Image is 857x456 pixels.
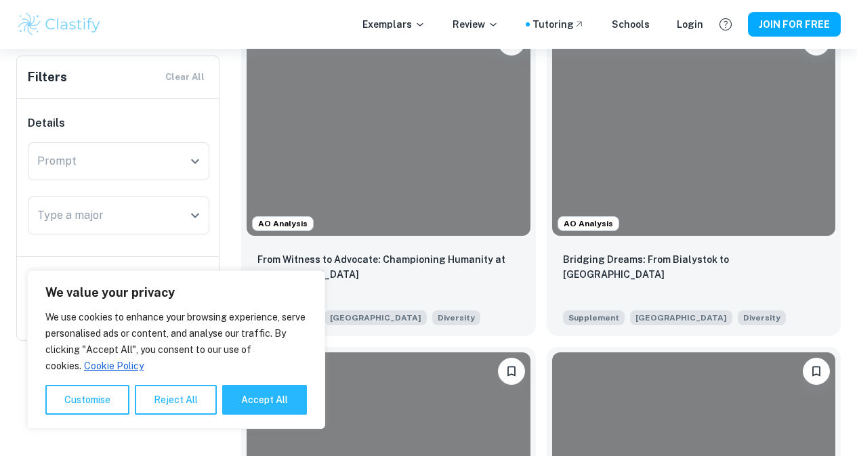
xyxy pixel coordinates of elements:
[222,385,307,415] button: Accept All
[362,17,425,32] p: Exemplars
[45,385,129,415] button: Customise
[253,217,313,230] span: AO Analysis
[45,309,307,374] p: We use cookies to enhance your browsing experience, serve personalised ads or content, and analys...
[432,309,480,325] span: Harvard has long recognized the importance of enrolling a diverse student body. How will the life...
[453,17,499,32] p: Review
[563,252,825,282] p: Bridging Dreams: From Bialystok to Harvard
[257,252,520,282] p: From Witness to Advocate: Championing Humanity at Harvard
[630,310,732,325] span: [GEOGRAPHIC_DATA]
[45,285,307,301] p: We value your privacy
[677,17,703,32] a: Login
[186,206,205,225] button: Open
[438,312,475,324] span: Diversity
[498,358,525,385] button: Please log in to bookmark exemplars
[325,310,427,325] span: [GEOGRAPHIC_DATA]
[16,11,102,38] img: Clastify logo
[28,115,209,131] h6: Details
[748,12,841,37] button: JOIN FOR FREE
[135,385,217,415] button: Reject All
[83,360,144,372] a: Cookie Policy
[27,270,325,429] div: We value your privacy
[547,18,841,336] a: AO AnalysisPlease log in to bookmark exemplarsBridging Dreams: From Bialystok to HarvardSupplemen...
[186,152,205,171] button: Open
[612,17,650,32] a: Schools
[558,217,619,230] span: AO Analysis
[803,358,830,385] button: Please log in to bookmark exemplars
[714,13,737,36] button: Help and Feedback
[743,312,780,324] span: Diversity
[28,68,67,87] h6: Filters
[563,310,625,325] span: Supplement
[532,17,585,32] a: Tutoring
[738,309,786,325] span: Harvard has long recognized the importance of enrolling a diverse student body. How will the life...
[241,18,536,336] a: AO AnalysisPlease log in to bookmark exemplarsFrom Witness to Advocate: Championing Humanity at H...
